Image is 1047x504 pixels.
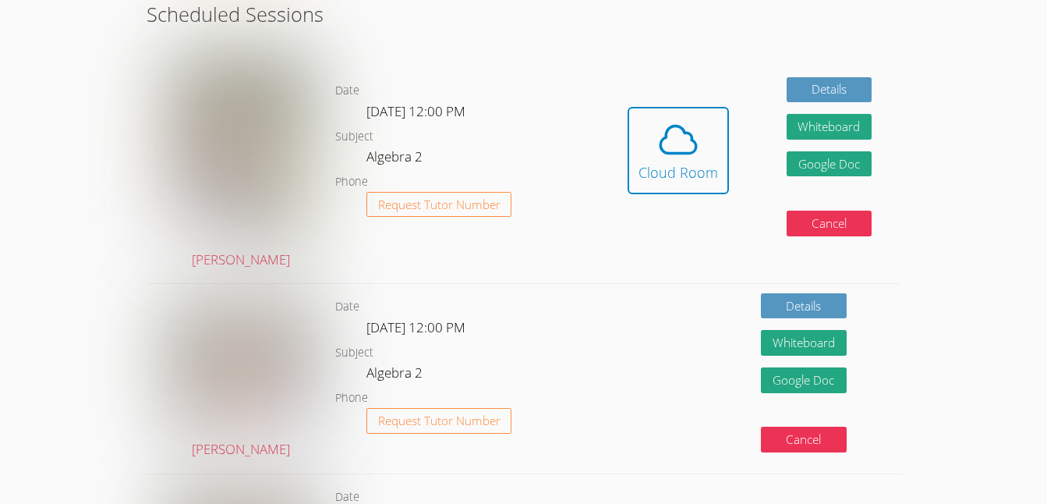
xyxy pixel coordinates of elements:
dd: Algebra 2 [366,362,426,389]
img: a.JPG [170,53,312,242]
dt: Phone [335,172,368,192]
button: Request Tutor Number [366,408,512,434]
a: [PERSON_NAME] [170,53,312,272]
a: Google Doc [787,151,872,177]
dt: Date [335,81,359,101]
button: Whiteboard [761,330,847,356]
a: Details [787,77,872,103]
span: [DATE] 12:00 PM [366,102,465,120]
a: Details [761,293,847,319]
a: Google Doc [761,367,847,393]
button: Cancel [761,427,847,453]
span: Request Tutor Number [378,199,501,211]
button: Whiteboard [787,114,872,140]
img: avatar.png [170,296,312,431]
button: Cancel [787,211,872,236]
button: Request Tutor Number [366,192,512,218]
button: Cloud Room [628,107,729,194]
dt: Subject [335,127,373,147]
span: [DATE] 12:00 PM [366,318,465,336]
dd: Algebra 2 [366,146,426,172]
dt: Phone [335,389,368,408]
dt: Date [335,297,359,317]
dt: Subject [335,343,373,363]
a: [PERSON_NAME] [170,296,312,460]
div: Cloud Room [638,161,718,183]
span: Request Tutor Number [378,415,501,427]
